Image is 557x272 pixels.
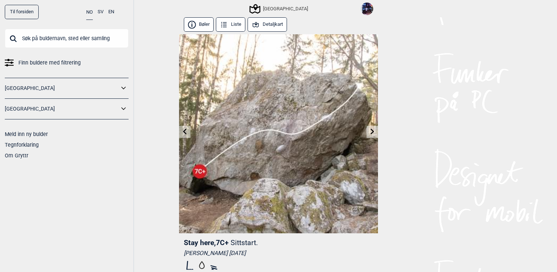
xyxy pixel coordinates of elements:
[184,17,214,32] button: Bøler
[184,238,229,247] span: Stay here , 7C+
[5,83,119,94] a: [GEOGRAPHIC_DATA]
[184,250,373,257] div: [PERSON_NAME] [DATE]
[248,17,287,32] button: Detaljkart
[5,57,129,68] a: Finn buldere med filtrering
[231,238,258,247] p: Sittstart.
[251,4,308,13] div: [GEOGRAPHIC_DATA]
[5,142,39,148] a: Tegnforklaring
[5,131,48,137] a: Meld inn ny bulder
[179,34,378,233] img: Stay here
[86,5,93,20] button: NO
[5,104,119,114] a: [GEOGRAPHIC_DATA]
[108,5,114,19] button: EN
[5,29,129,48] input: Søk på buldernavn, sted eller samling
[98,5,104,19] button: SV
[361,3,373,15] img: DSCF8875
[5,5,39,19] a: Til forsiden
[5,153,28,158] a: Om Gryttr
[216,17,245,32] button: Liste
[18,57,81,68] span: Finn buldere med filtrering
